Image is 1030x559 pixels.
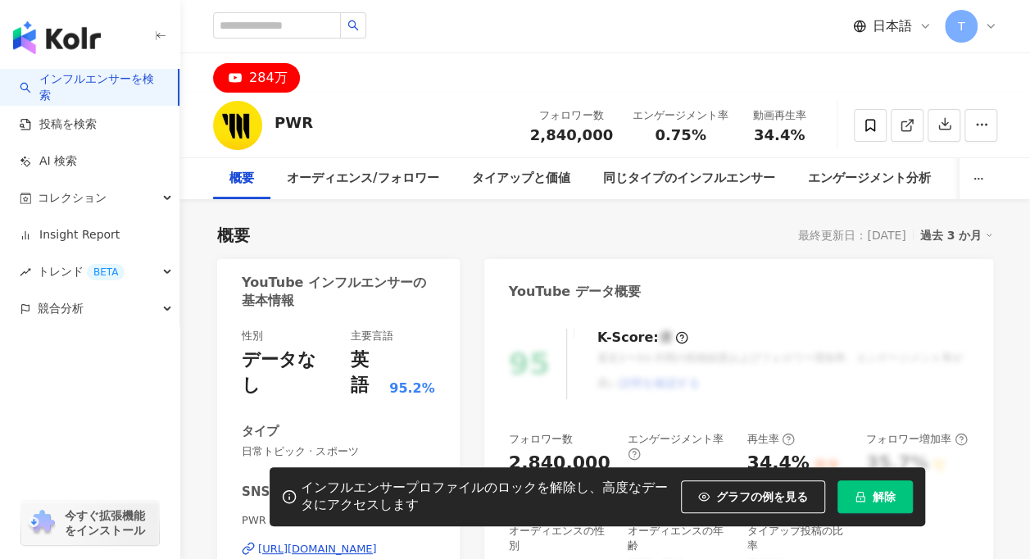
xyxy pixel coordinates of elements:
[249,66,288,89] div: 284万
[287,169,438,189] div: オーディエンス/フォロワー
[38,253,125,290] span: トレンド
[509,432,573,447] div: フォロワー数
[38,180,107,216] span: コレクション
[275,112,313,133] div: PWR
[389,379,435,398] span: 95.2%
[13,21,101,54] img: logo
[873,490,896,503] span: 解除
[655,127,706,143] span: 0.75%
[633,107,728,124] div: エンゲージメント率
[602,169,774,189] div: 同じタイプのインフルエンサー
[213,63,300,93] button: 284万
[347,20,359,31] span: search
[628,524,730,553] div: オーディエンスの年齢
[628,432,730,461] div: エンゲージメント率
[87,264,125,280] div: BETA
[258,542,377,557] div: [URL][DOMAIN_NAME]
[242,348,334,398] div: データなし
[38,290,84,327] span: 競合分析
[807,169,930,189] div: エンゲージメント分析
[746,524,849,553] div: タイアップ投稿の比率
[242,542,435,557] a: [URL][DOMAIN_NAME]
[21,501,159,545] a: chrome extension今すぐ拡張機能をインストール
[746,451,809,476] div: 34.4%
[509,451,610,476] div: 2,840,000
[20,153,77,170] a: AI 検索
[597,329,688,347] div: K-Score :
[351,329,393,343] div: 主要言語
[716,490,808,503] span: グラフの例を見る
[26,510,57,536] img: chrome extension
[958,17,965,35] span: T
[798,229,905,242] div: 最終更新日：[DATE]
[20,266,31,278] span: rise
[628,466,690,491] div: 0.75%
[748,107,810,124] div: 動画再生率
[837,480,913,513] button: 解除
[20,227,120,243] a: Insight Report
[681,480,825,513] button: グラフの例を見る
[217,224,250,247] div: 概要
[471,169,569,189] div: タイアップと価値
[530,126,613,143] span: 2,840,000
[242,274,427,311] div: YouTube インフルエンサーの基本情報
[20,71,165,103] a: searchインフルエンサーを検索
[20,116,97,133] a: 投稿を検索
[213,101,262,150] img: KOL Avatar
[242,329,263,343] div: 性別
[301,479,673,514] div: インフルエンサープロファイルのロックを解除し、高度なデータにアクセスします
[242,444,435,459] span: 日常トピック · スポーツ
[855,491,866,502] span: lock
[530,107,613,124] div: フォロワー数
[351,348,386,398] div: 英語
[509,524,611,553] div: オーディエンスの性別
[754,127,805,143] span: 34.4%
[509,283,641,301] div: YouTube データ概要
[746,432,795,447] div: 再生率
[920,225,994,246] div: 過去 3 か月
[65,508,154,538] span: 今すぐ拡張機能をインストール
[229,169,254,189] div: 概要
[866,432,968,447] div: フォロワー増加率
[873,17,912,35] span: 日本語
[242,423,279,440] div: タイプ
